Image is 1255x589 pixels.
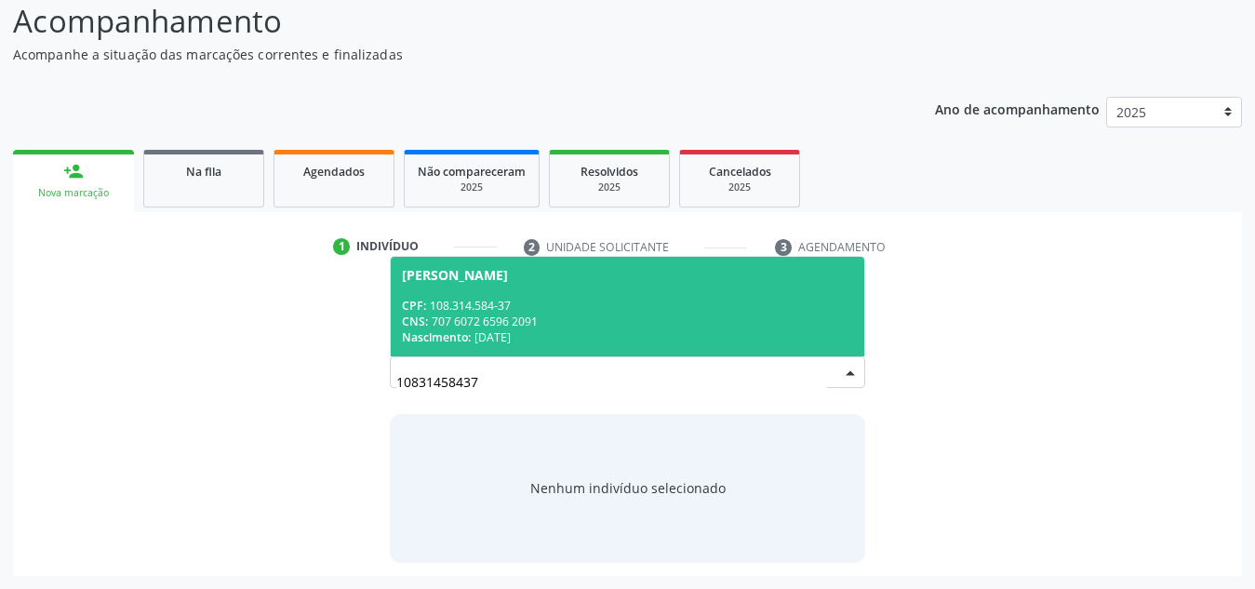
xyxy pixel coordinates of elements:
span: Não compareceram [418,164,526,180]
span: Na fila [186,164,221,180]
div: [PERSON_NAME] [402,268,508,283]
div: 2025 [563,181,656,194]
div: 707 6072 6596 2091 [402,314,853,329]
span: Resolvidos [581,164,638,180]
span: Nascimento: [402,329,471,345]
div: Nenhum indivíduo selecionado [530,478,726,498]
span: Cancelados [709,164,771,180]
div: 108.314.584-37 [402,298,853,314]
div: 1 [333,238,350,255]
div: 2025 [693,181,786,194]
div: [DATE] [402,329,853,345]
p: Acompanhe a situação das marcações correntes e finalizadas [13,45,874,64]
div: Nova marcação [26,186,121,200]
span: CPF: [402,298,426,314]
p: Ano de acompanhamento [935,97,1100,120]
div: person_add [63,161,84,181]
span: Agendados [303,164,365,180]
div: Indivíduo [356,238,419,255]
span: CNS: [402,314,428,329]
div: 2025 [418,181,526,194]
input: Busque por nome, CNS ou CPF [396,363,827,400]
